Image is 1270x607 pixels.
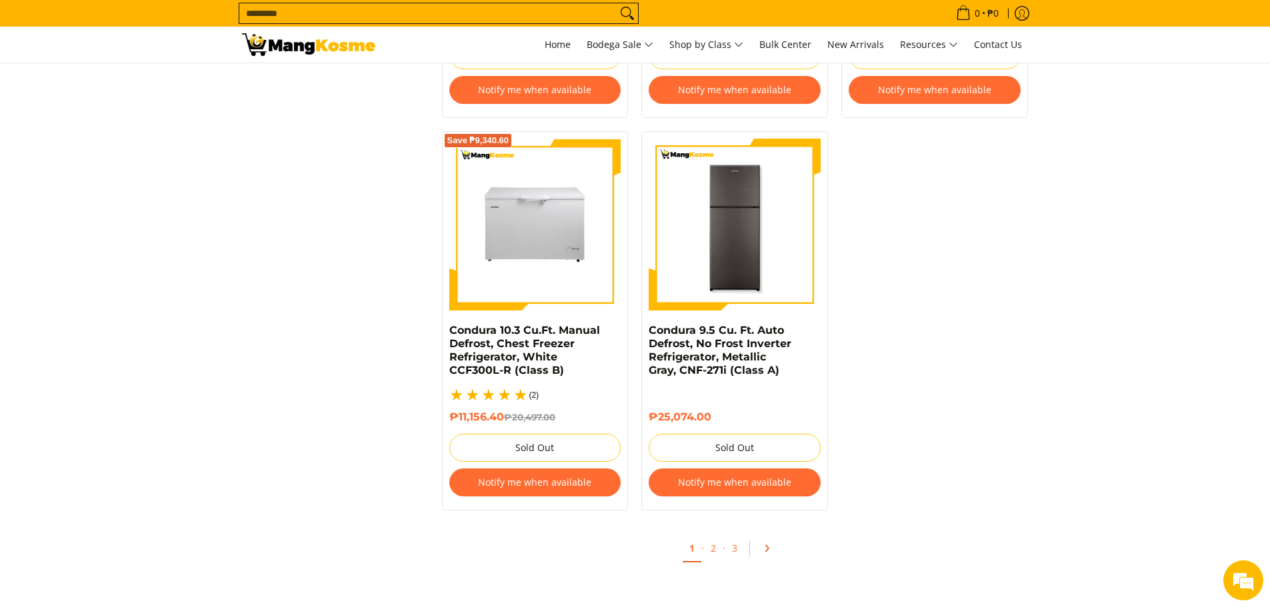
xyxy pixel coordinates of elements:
[449,324,600,376] a: Condura 10.3 Cu.Ft. Manual Defrost, Chest Freezer Refrigerator, White CCF300L-R (Class B)
[219,7,251,39] div: Minimize live chat window
[704,535,723,561] a: 2
[649,468,821,496] button: Notify me when available
[449,76,621,104] button: Notify me when available
[529,391,539,399] span: (2)
[449,387,529,403] span: 5.0 / 5.0 based on 2 reviews
[617,3,638,23] button: Search
[893,27,965,63] a: Resources
[701,542,704,554] span: ·
[649,410,821,424] h6: ₱25,074.00
[538,27,577,63] a: Home
[985,9,1001,18] span: ₱0
[952,6,1003,21] span: •
[649,139,821,310] img: Condura 9.5 Cu. Ft. Auto Defrost, No Frost Inverter Refrigerator, Metallic Gray, CNF-271i (Class A)
[663,27,750,63] a: Shop by Class
[449,434,621,462] button: Sold Out
[449,468,621,496] button: Notify me when available
[973,9,982,18] span: 0
[449,139,621,310] img: Condura 10.3 Cu.Ft. Manual Defrost, Chest Freezer Refrigerator, White CCF300L-R (Class B)
[69,75,224,92] div: Chat with us now
[649,434,821,462] button: Sold Out
[753,27,818,63] a: Bulk Center
[683,535,701,562] a: 1
[77,168,184,303] span: We're online!
[974,38,1022,51] span: Contact Us
[649,324,791,376] a: Condura 9.5 Cu. Ft. Auto Defrost, No Frost Inverter Refrigerator, Metallic Gray, CNF-271i (Class A)
[449,410,621,424] h6: ₱11,156.40
[669,37,743,53] span: Shop by Class
[649,76,821,104] button: Notify me when available
[759,38,811,51] span: Bulk Center
[580,27,660,63] a: Bodega Sale
[587,37,653,53] span: Bodega Sale
[389,27,1029,63] nav: Main Menu
[545,38,571,51] span: Home
[447,137,509,145] span: Save ₱9,340.60
[7,364,254,410] textarea: Type your message and hit 'Enter'
[725,535,744,561] a: 3
[827,38,884,51] span: New Arrivals
[504,412,555,422] del: ₱20,497.00
[723,542,725,554] span: ·
[849,76,1021,104] button: Notify me when available
[900,37,958,53] span: Resources
[435,530,1035,573] ul: Pagination
[242,33,375,56] img: Bodega Sale Refrigerator l Mang Kosme: Home Appliances Warehouse Sale
[967,27,1029,63] a: Contact Us
[821,27,891,63] a: New Arrivals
